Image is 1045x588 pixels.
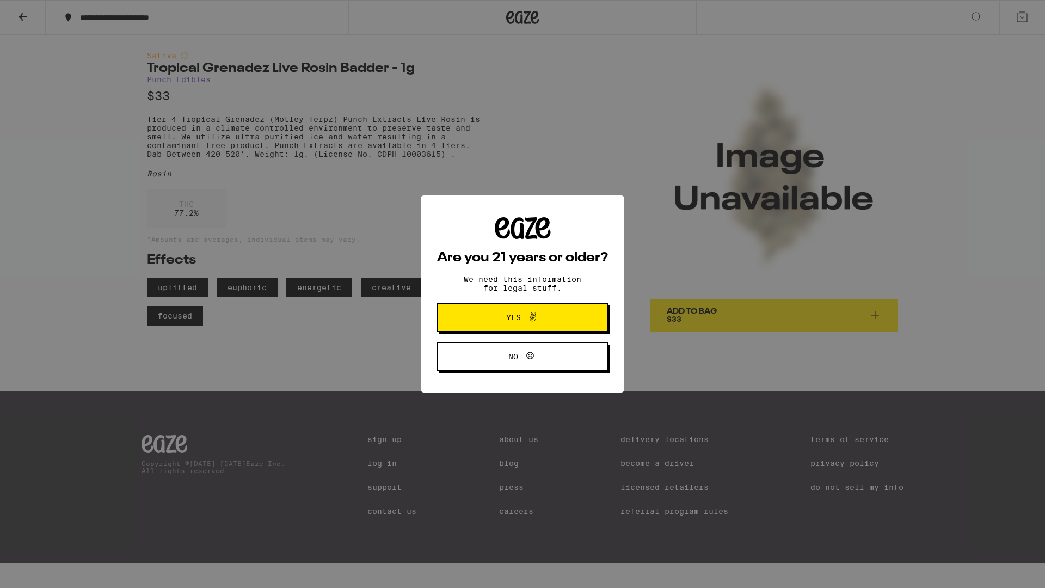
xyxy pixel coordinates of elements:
[437,303,608,332] button: Yes
[506,314,521,321] span: Yes
[437,342,608,371] button: No
[508,353,518,360] span: No
[454,275,591,292] p: We need this information for legal stuff.
[437,252,608,265] h2: Are you 21 years or older?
